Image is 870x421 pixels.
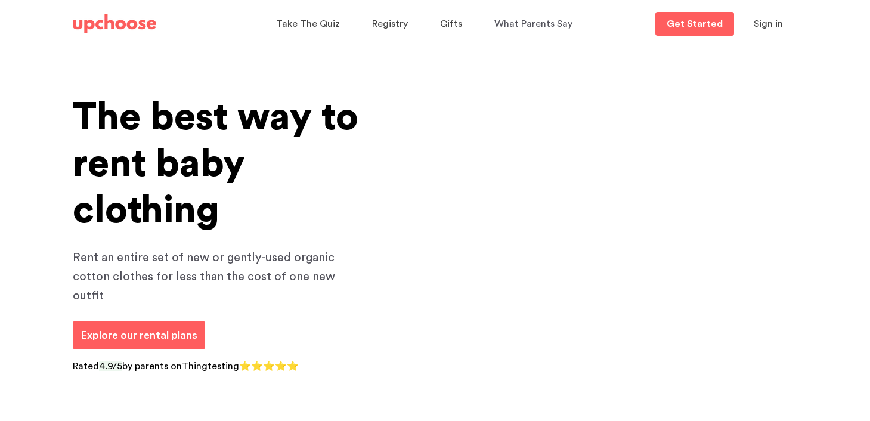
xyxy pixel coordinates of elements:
a: Get Started [655,12,734,36]
a: Explore our rental plans [73,321,205,349]
span: The best way to rent baby clothing [73,98,358,230]
a: Registry [372,13,411,36]
span: Take The Quiz [276,19,340,29]
button: Sign in [739,12,798,36]
span: Rated [73,361,99,371]
span: Sign in [754,19,783,29]
a: Take The Quiz [276,13,343,36]
span: 4.9/5 [99,361,122,371]
a: Thingtesting [182,361,239,371]
p: Rent an entire set of new or gently-used organic cotton clothes for less than the cost of one new... [73,248,359,305]
span: by parents on [122,361,182,371]
span: ⭐⭐⭐⭐⭐ [239,361,299,371]
img: UpChoose [73,14,156,33]
a: UpChoose [73,12,156,36]
span: Registry [372,19,408,29]
span: What Parents Say [494,19,572,29]
a: Gifts [440,13,466,36]
span: Gifts [440,19,462,29]
a: What Parents Say [494,13,576,36]
p: Get Started [667,19,723,29]
span: Explore our rental plans [81,330,197,340]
